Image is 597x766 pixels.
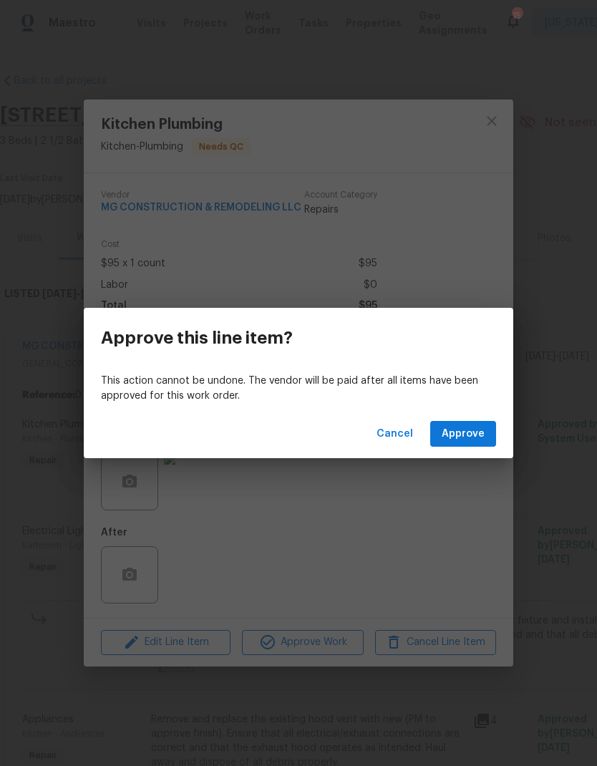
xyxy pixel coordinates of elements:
button: Approve [430,421,496,447]
span: Approve [442,425,485,443]
button: Cancel [371,421,419,447]
p: This action cannot be undone. The vendor will be paid after all items have been approved for this... [101,374,496,404]
span: Cancel [377,425,413,443]
h3: Approve this line item? [101,328,293,348]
